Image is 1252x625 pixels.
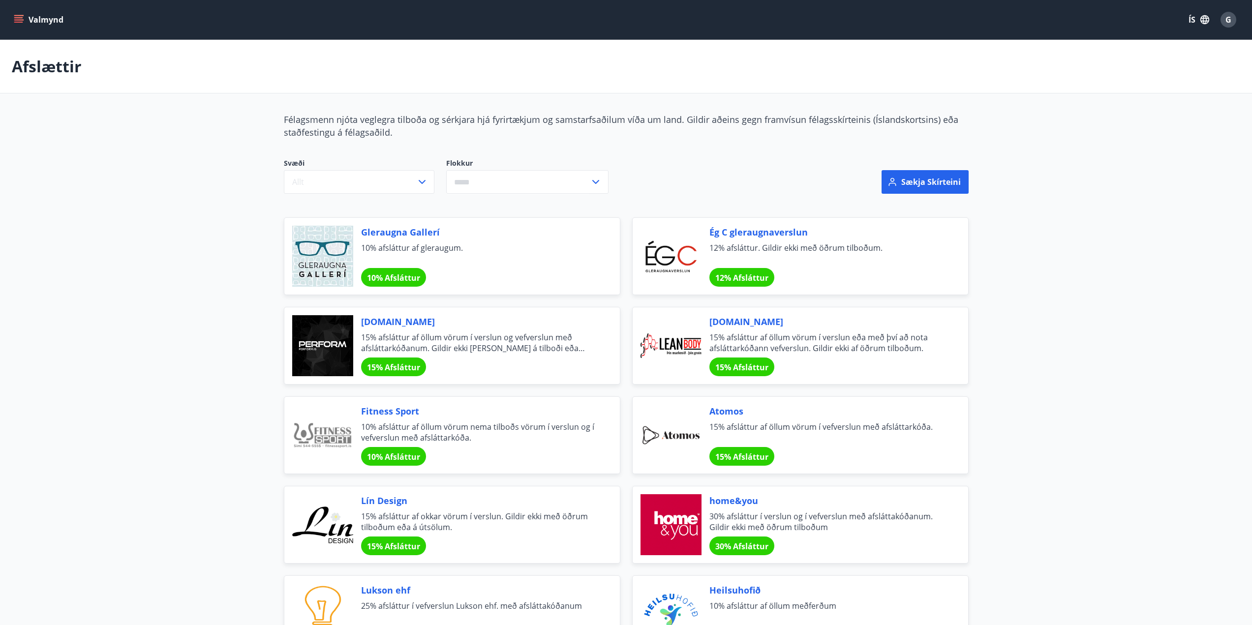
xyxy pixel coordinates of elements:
[715,362,768,373] span: 15% Afsláttur
[709,600,945,622] span: 10% afsláttur af öllum meðferðum
[709,226,945,238] span: Ég C gleraugnaverslun
[361,494,596,507] span: Lín Design
[367,272,420,283] span: 10% Afsláttur
[1217,8,1240,31] button: G
[709,405,945,417] span: Atomos
[709,315,945,328] span: [DOMAIN_NAME]
[1183,11,1215,29] button: ÍS
[361,405,596,417] span: Fitness Sport
[361,421,596,443] span: 10% afsláttur af öllum vörum nema tilboðs vörum í verslun og í vefverslun með afsláttarkóða.
[709,332,945,354] span: 15% afsláttur af öllum vörum í verslun eða með því að nota afsláttarkóðann vefverslun. Gildir ekk...
[361,511,596,533] span: 15% afsláttur af okkar vörum í verslun. Gildir ekki með öðrum tilboðum eða á útsölum.
[12,56,82,77] p: Afslættir
[284,170,434,194] button: Allt
[715,272,768,283] span: 12% Afsláttur
[709,584,945,596] span: Heilsuhofið
[12,11,67,29] button: menu
[367,451,420,462] span: 10% Afsláttur
[715,541,768,552] span: 30% Afsláttur
[361,600,596,622] span: 25% afsláttur í vefverslun Lukson ehf. með afsláttakóðanum
[292,177,304,187] span: Allt
[709,494,945,507] span: home&you
[709,511,945,533] span: 30% afsláttur í verslun og í vefverslun með afsláttakóðanum. Gildir ekki með öðrum tilboðum
[709,421,945,443] span: 15% afsláttur af öllum vörum í vefverslun með afsláttarkóða.
[446,158,609,168] label: Flokkur
[361,584,596,596] span: Lukson ehf
[361,315,596,328] span: [DOMAIN_NAME]
[1225,14,1231,25] span: G
[284,158,434,170] span: Svæði
[709,242,945,264] span: 12% afsláttur. Gildir ekki með öðrum tilboðum.
[367,362,420,373] span: 15% Afsláttur
[715,451,768,462] span: 15% Afsláttur
[367,541,420,552] span: 15% Afsláttur
[361,332,596,354] span: 15% afsláttur af öllum vörum í verslun og vefverslun með afsláttarkóðanum. Gildir ekki [PERSON_NA...
[882,170,969,194] button: Sækja skírteini
[284,114,958,138] span: Félagsmenn njóta veglegra tilboða og sérkjara hjá fyrirtækjum og samstarfsaðilum víða um land. Gi...
[361,226,596,238] span: Gleraugna Gallerí
[361,242,596,264] span: 10% afsláttur af gleraugum.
